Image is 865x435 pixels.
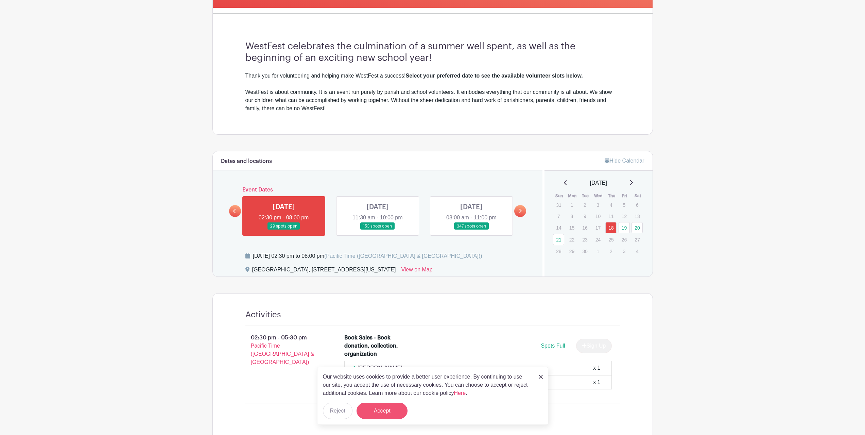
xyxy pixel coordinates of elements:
p: 1 [592,246,604,256]
th: Sat [631,193,644,199]
h6: Dates and locations [221,158,272,165]
p: 24 [592,234,604,245]
div: [GEOGRAPHIC_DATA], [STREET_ADDRESS][US_STATE] [252,266,396,277]
p: 10 [592,211,604,221]
div: x 1 [593,378,600,386]
p: 17 [592,222,604,233]
div: Thank you for volunteering and helping make WestFest a success! [245,72,620,80]
p: 9 [579,211,590,221]
a: 20 [632,222,643,233]
p: 5 [619,200,630,210]
th: Thu [605,193,618,199]
p: 22 [566,234,577,245]
th: Tue [579,193,592,199]
p: 4 [605,200,617,210]
span: (Pacific Time ([GEOGRAPHIC_DATA] & [GEOGRAPHIC_DATA])) [324,253,482,259]
div: Book Sales - Book donation, collection, organization [344,334,403,358]
p: 31 [553,200,564,210]
p: 1 [566,200,577,210]
th: Sun [553,193,566,199]
p: 12 [619,211,630,221]
p: 14 [553,222,564,233]
p: 2 [605,246,617,256]
p: 3 [592,200,604,210]
p: 4 [632,246,643,256]
a: View on Map [401,266,432,277]
p: 23 [579,234,590,245]
p: 6 [632,200,643,210]
p: 25 [605,234,617,245]
p: 7 [553,211,564,221]
p: 3 [619,246,630,256]
h4: Activities [245,310,281,320]
p: 02:30 pm - 05:30 pm [235,331,334,369]
a: 19 [619,222,630,233]
p: 15 [566,222,577,233]
div: [DATE] 02:30 pm to 08:00 pm [253,252,482,260]
th: Wed [592,193,605,199]
span: Spots Full [541,343,565,349]
button: Reject [323,403,352,419]
a: 21 [553,234,564,245]
th: Fri [618,193,632,199]
div: x 1 [593,364,600,372]
p: 8 [566,211,577,221]
p: 13 [632,211,643,221]
a: Hide Calendar [605,158,644,164]
p: 27 [632,234,643,245]
img: close_button-5f87c8562297e5c2d7936805f587ecaba9071eb48480494691a3f1689db116b3.svg [539,375,543,379]
p: 28 [553,246,564,256]
button: Accept [357,403,408,419]
a: Here [454,390,466,396]
h6: Event Dates [241,187,515,193]
span: [DATE] [590,179,607,187]
div: WestFest is about community. It is an event run purely by parish and school volunteers. It embodi... [245,88,620,113]
p: 2 [579,200,590,210]
p: [PERSON_NAME] [358,364,402,372]
th: Mon [566,193,579,199]
a: 18 [605,222,617,233]
p: 30 [579,246,590,256]
p: 11 [605,211,617,221]
p: 29 [566,246,577,256]
p: 26 [619,234,630,245]
h3: WestFest celebrates the culmination of a summer well spent, as well as the beginning of an exciti... [245,41,620,64]
p: Our website uses cookies to provide a better user experience. By continuing to use our site, you ... [323,373,532,397]
strong: Select your preferred date to see the available volunteer slots below. [405,73,583,79]
p: 16 [579,222,590,233]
